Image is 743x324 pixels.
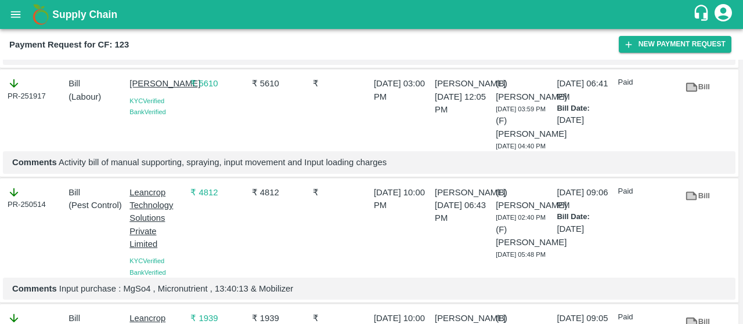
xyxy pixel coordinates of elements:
[557,114,613,126] p: [DATE]
[129,186,186,250] p: Leancrop Technology Solutions Private Limited
[435,199,491,225] p: [DATE] 06:43 PM
[435,77,491,90] p: [PERSON_NAME]
[679,186,716,206] a: Bill
[496,77,552,103] p: (B) [PERSON_NAME]
[9,40,129,49] b: Payment Request for CF: 123
[190,77,247,90] p: ₹ 5610
[252,186,308,199] p: ₹ 4812
[435,186,491,199] p: [PERSON_NAME]
[190,186,247,199] p: ₹ 4812
[557,186,613,212] p: [DATE] 09:06 PM
[679,77,716,97] a: Bill
[618,312,675,323] p: Paid
[557,103,613,114] p: Bill Date:
[12,282,726,295] p: Input purchase : MgSo4 , Micronutrient , 13:40:13 & Mobilizer
[496,186,552,212] p: (B) [PERSON_NAME]
[129,77,186,90] p: [PERSON_NAME]
[496,251,546,258] span: [DATE] 05:48 PM
[496,223,552,249] p: (F) [PERSON_NAME]
[52,9,117,20] b: Supply Chain
[496,214,546,221] span: [DATE] 02:40 PM
[129,108,165,115] span: Bank Verified
[12,284,57,293] b: Comments
[129,269,165,276] span: Bank Verified
[557,223,613,235] p: [DATE]
[313,77,369,90] p: ₹
[496,143,546,150] span: [DATE] 04:40 PM
[52,6,692,23] a: Supply Chain
[435,90,491,117] p: [DATE] 12:05 PM
[557,77,613,103] p: [DATE] 06:41 PM
[2,1,29,28] button: open drawer
[692,4,713,25] div: customer-support
[618,77,675,88] p: Paid
[313,186,369,199] p: ₹
[129,97,164,104] span: KYC Verified
[68,90,125,103] p: ( Labour )
[12,156,726,169] p: Activity bill of manual supporting, spraying, input movement and Input loading charges
[8,186,64,210] div: PR-250514
[374,186,430,212] p: [DATE] 10:00 PM
[68,186,125,199] p: Bill
[374,77,430,103] p: [DATE] 03:00 PM
[496,105,546,112] span: [DATE] 03:59 PM
[557,212,613,223] p: Bill Date:
[619,36,731,53] button: New Payment Request
[713,2,734,27] div: account of current user
[252,77,308,90] p: ₹ 5610
[29,3,52,26] img: logo
[68,77,125,90] p: Bill
[618,186,675,197] p: Paid
[129,257,164,264] span: KYC Verified
[496,114,552,140] p: (F) [PERSON_NAME]
[12,158,57,167] b: Comments
[68,199,125,212] p: ( Pest Control )
[8,77,64,101] div: PR-251917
